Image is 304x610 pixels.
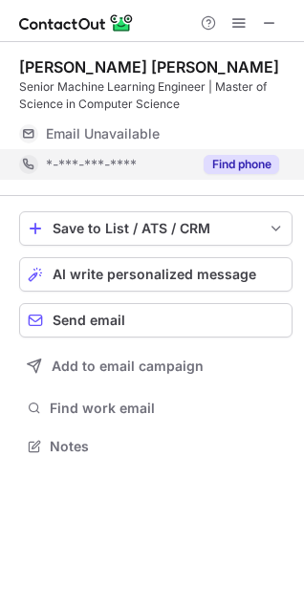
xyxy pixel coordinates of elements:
[19,78,293,113] div: Senior Machine Learning Engineer | Master of Science in Computer Science
[19,211,293,246] button: save-profile-one-click
[19,303,293,338] button: Send email
[46,125,160,142] span: Email Unavailable
[19,395,293,422] button: Find work email
[50,400,285,417] span: Find work email
[52,359,204,374] span: Add to email campaign
[53,221,259,236] div: Save to List / ATS / CRM
[53,267,256,282] span: AI write personalized message
[19,11,134,34] img: ContactOut v5.3.10
[19,257,293,292] button: AI write personalized message
[204,155,279,174] button: Reveal Button
[19,433,293,460] button: Notes
[50,438,285,455] span: Notes
[53,313,125,328] span: Send email
[19,349,293,383] button: Add to email campaign
[19,57,279,76] div: [PERSON_NAME] [PERSON_NAME]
